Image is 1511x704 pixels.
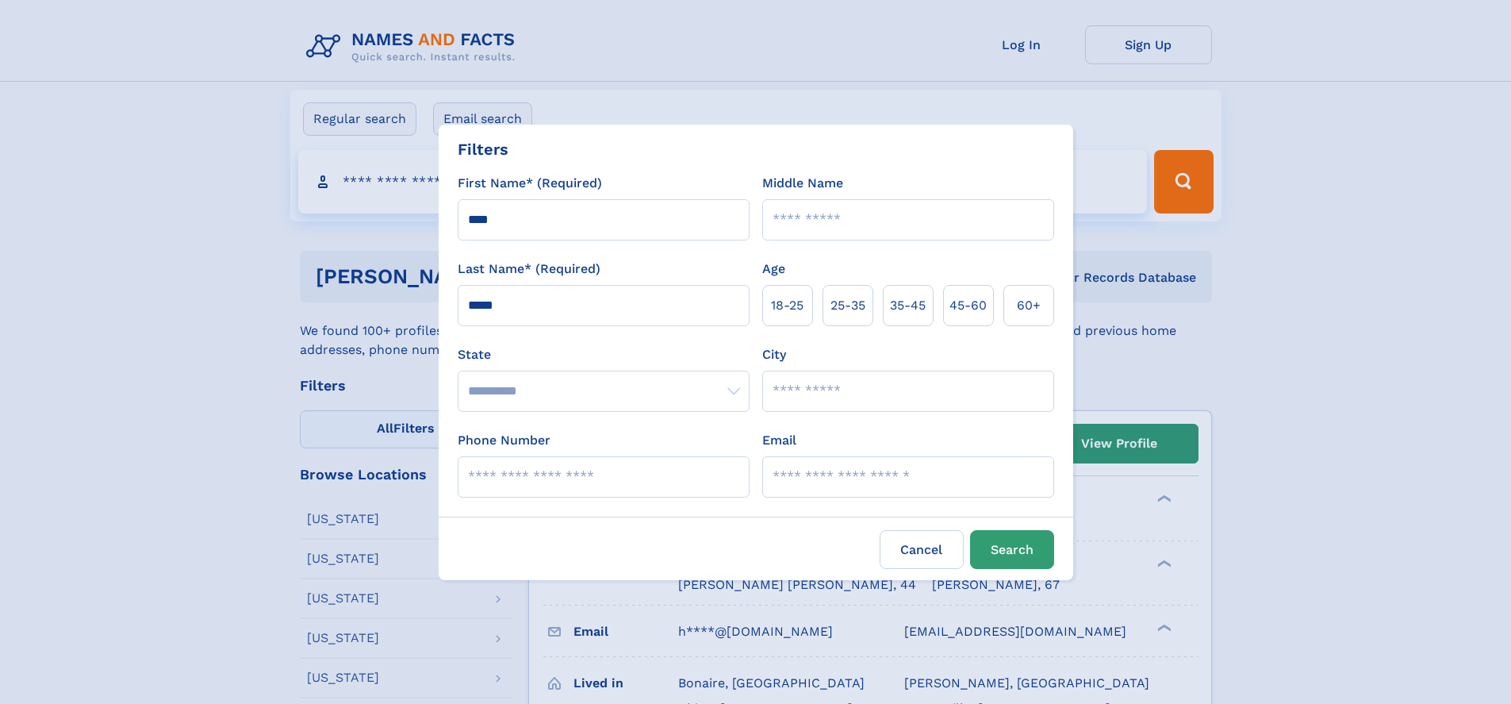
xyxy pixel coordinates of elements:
span: 35‑45 [890,296,926,315]
label: Cancel [880,530,964,569]
div: Filters [458,137,508,161]
label: City [762,345,786,364]
span: 18‑25 [771,296,803,315]
span: 45‑60 [949,296,987,315]
label: First Name* (Required) [458,174,602,193]
label: Email [762,431,796,450]
label: Age [762,260,785,279]
button: Search [970,530,1054,569]
label: Phone Number [458,431,550,450]
span: 60+ [1017,296,1041,315]
label: Middle Name [762,174,843,193]
label: Last Name* (Required) [458,260,600,279]
label: State [458,345,750,364]
span: 25‑35 [830,296,865,315]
